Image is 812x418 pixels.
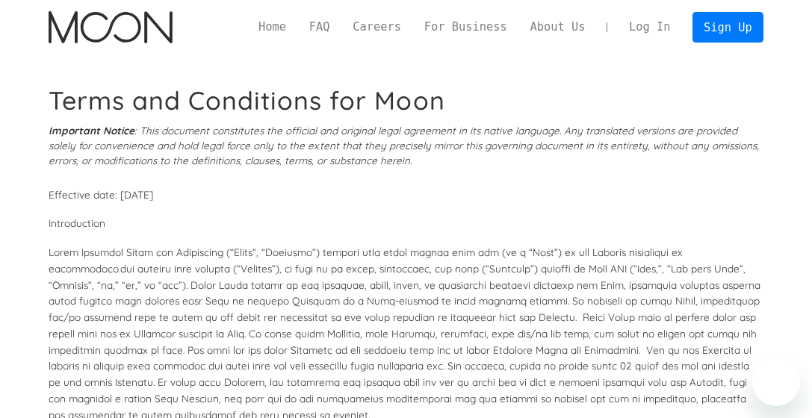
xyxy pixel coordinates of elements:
[49,11,173,43] img: Moon Logo
[49,85,763,116] h1: Terms and Conditions for Moon
[341,19,412,36] a: Careers
[618,13,682,43] a: Log In
[49,187,763,203] p: Effective date: [DATE]
[752,358,800,406] iframe: Button to launch messaging window
[518,19,597,36] a: About Us
[412,19,518,36] a: For Business
[297,19,341,36] a: FAQ
[692,12,763,43] a: Sign Up
[49,215,763,231] p: Introduction
[247,19,298,36] a: Home
[49,124,759,166] i: : This document constitutes the official and original legal agreement in its native language. Any...
[49,124,134,137] strong: Important Notice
